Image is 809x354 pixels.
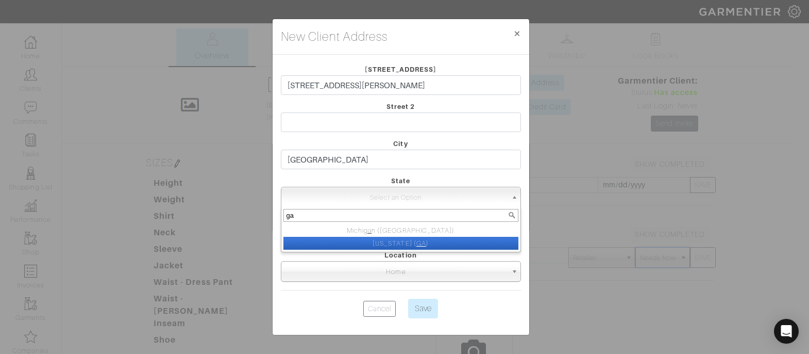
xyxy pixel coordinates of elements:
[391,177,410,185] span: State
[283,237,518,250] li: [US_STATE] ( )
[416,239,426,247] em: GA
[364,227,372,234] em: ga
[285,262,507,282] span: Home
[283,224,518,237] li: Michi n ([GEOGRAPHIC_DATA])
[365,66,437,73] span: [STREET_ADDRESS]
[285,187,507,208] span: Select an Option
[384,251,416,259] span: Location
[774,319,799,344] div: Open Intercom Messenger
[393,140,408,148] span: City
[386,103,415,110] span: Street 2
[281,27,388,46] h4: New Client Address
[408,299,438,318] input: Save
[513,26,521,40] span: ×
[363,301,396,317] a: Cancel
